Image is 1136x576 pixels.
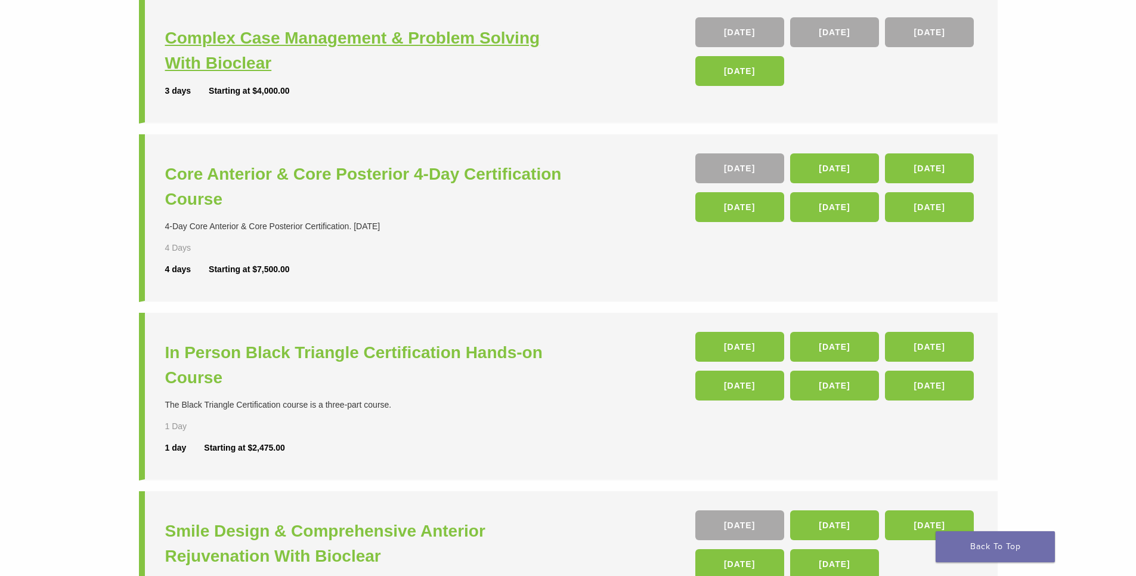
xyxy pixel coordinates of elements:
[165,340,571,390] a: In Person Black Triangle Certification Hands-on Course
[165,399,571,411] div: The Black Triangle Certification course is a three-part course.
[695,56,784,86] a: [DATE]
[885,192,974,222] a: [DATE]
[790,192,879,222] a: [DATE]
[790,332,879,362] a: [DATE]
[885,510,974,540] a: [DATE]
[695,332,977,406] div: , , , , ,
[165,162,571,212] a: Core Anterior & Core Posterior 4-Day Certification Course
[165,220,571,233] div: 4-Day Core Anterior & Core Posterior Certification. [DATE]
[165,242,226,254] div: 4 Days
[695,510,784,540] a: [DATE]
[165,442,205,454] div: 1 day
[695,192,784,222] a: [DATE]
[695,153,977,228] div: , , , , ,
[936,531,1055,562] a: Back To Top
[165,519,571,569] a: Smile Design & Comprehensive Anterior Rejuvenation With Bioclear
[165,85,209,97] div: 3 days
[204,442,284,454] div: Starting at $2,475.00
[165,26,571,76] a: Complex Case Management & Problem Solving With Bioclear
[885,153,974,183] a: [DATE]
[790,371,879,401] a: [DATE]
[695,332,784,362] a: [DATE]
[695,17,784,47] a: [DATE]
[790,153,879,183] a: [DATE]
[209,263,289,276] div: Starting at $7,500.00
[165,420,226,433] div: 1 Day
[790,17,879,47] a: [DATE]
[885,332,974,362] a: [DATE]
[885,371,974,401] a: [DATE]
[695,153,784,183] a: [DATE]
[695,371,784,401] a: [DATE]
[209,85,289,97] div: Starting at $4,000.00
[885,17,974,47] a: [DATE]
[695,17,977,92] div: , , ,
[790,510,879,540] a: [DATE]
[165,263,209,276] div: 4 days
